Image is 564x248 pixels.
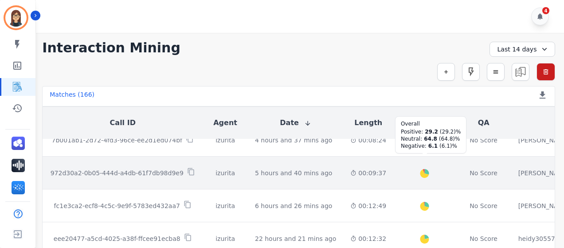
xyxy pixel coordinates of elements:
p: fc1e3ca2-ecf8-4c5c-9e9f-5783ed432aa7 [54,201,180,210]
div: Positive: [401,128,423,135]
p: 7b001ab1-2d72-4fd3-96ce-ee2d1ed074bf [52,136,182,145]
button: Call ID [110,118,136,128]
div: 64.8 [424,135,437,142]
p: 972d30a2-0b05-444d-a4db-61f7db98d9e9 [51,169,184,177]
div: Matches ( 166 ) [50,90,94,102]
div: 6.1 [428,142,438,150]
div: Negative: [401,142,427,150]
div: ( 64.8 )% [439,135,460,142]
div: Last 14 days [490,42,555,57]
div: izurita [210,169,241,177]
button: QA [478,118,490,128]
div: 29.2 [425,128,438,135]
div: 22 hours and 21 mins ago [255,234,336,243]
div: izurita [210,234,241,243]
div: ( 6.1 )% [439,142,457,150]
div: 00:08:24 [350,136,386,145]
h1: Interaction Mining [42,40,180,56]
div: No Score [470,234,497,243]
div: izurita [210,136,241,145]
div: 6 hours and 26 mins ago [255,201,332,210]
div: Overall [401,120,461,127]
div: 00:12:32 [350,234,386,243]
div: 4 hours and 37 mins ago [255,136,332,145]
div: 4 [542,7,549,14]
img: Bordered avatar [5,7,27,28]
p: eee20477-a5cd-4025-a38f-ffcee91ecba8 [54,234,180,243]
div: ( 29.2 )% [440,128,461,135]
div: izurita [210,201,241,210]
div: 00:12:49 [350,201,386,210]
div: 00:09:37 [350,169,386,177]
button: Date [280,118,311,128]
div: 5 hours and 40 mins ago [255,169,332,177]
div: Neutral: [401,135,422,142]
div: No Score [470,201,497,210]
div: No Score [470,169,497,177]
button: Agent [213,118,237,128]
button: Length [354,118,382,128]
div: No Score [470,136,497,145]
